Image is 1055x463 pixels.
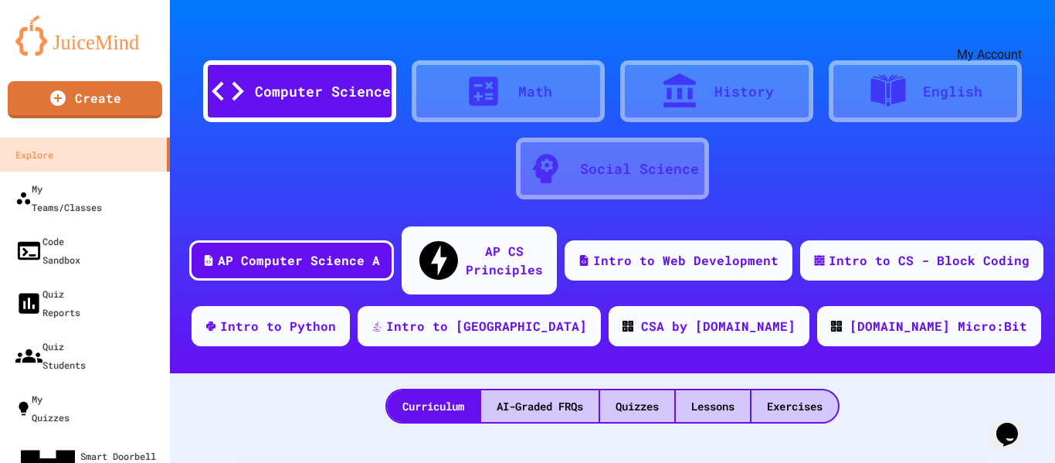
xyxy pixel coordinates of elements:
[15,145,53,164] div: Explore
[387,390,480,422] div: Curriculum
[957,46,1022,64] div: My Account
[676,390,750,422] div: Lessons
[831,321,842,332] img: CODE_logo_RGB.png
[466,242,543,279] div: AP CS Principles
[15,179,102,216] div: My Teams/Classes
[600,390,674,422] div: Quizzes
[641,317,795,335] div: CSA by [DOMAIN_NAME]
[8,81,162,118] a: Create
[220,317,336,335] div: Intro to Python
[923,81,982,102] div: English
[622,321,633,332] img: CODE_logo_RGB.png
[714,81,774,102] div: History
[15,337,86,374] div: Quiz Students
[255,81,391,102] div: Computer Science
[15,284,80,322] div: Quiz Reports
[990,401,1040,448] iframe: chat widget
[829,251,1030,270] div: Intro to CS - Block Coding
[15,15,154,56] img: logo-orange.svg
[850,317,1027,335] div: [DOMAIN_NAME] Micro:Bit
[15,390,70,427] div: My Quizzes
[751,390,838,422] div: Exercises
[580,158,699,179] div: Social Science
[593,251,779,270] div: Intro to Web Development
[218,251,380,270] div: AP Computer Science A
[481,390,599,422] div: AI-Graded FRQs
[15,232,80,269] div: Code Sandbox
[518,81,552,102] div: Math
[386,317,587,335] div: Intro to [GEOGRAPHIC_DATA]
